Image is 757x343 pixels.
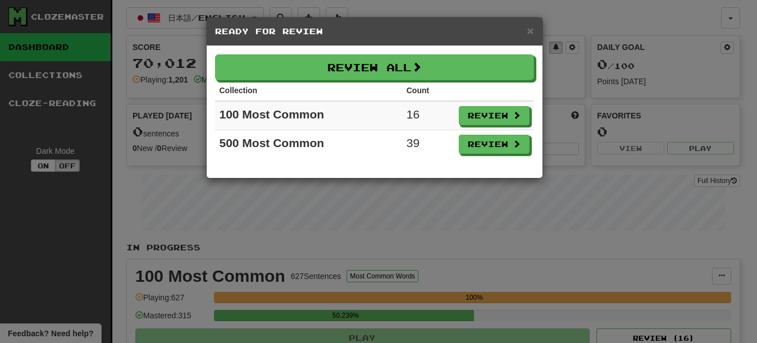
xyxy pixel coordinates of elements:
[402,101,454,130] td: 16
[527,25,533,36] button: Close
[402,80,454,101] th: Count
[402,130,454,159] td: 39
[215,130,402,159] td: 500 Most Common
[215,26,534,37] h5: Ready for Review
[459,135,530,154] button: Review
[527,24,533,37] span: ×
[459,106,530,125] button: Review
[215,54,534,80] button: Review All
[215,101,402,130] td: 100 Most Common
[215,80,402,101] th: Collection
